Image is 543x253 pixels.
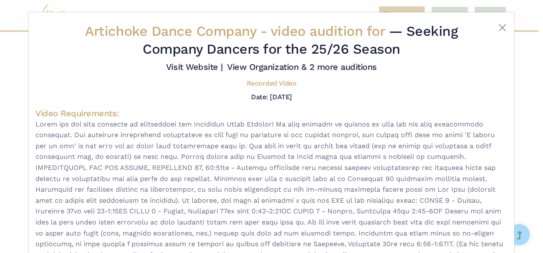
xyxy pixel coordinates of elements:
[85,23,388,39] span: Artichoke Dance Company -
[143,23,458,57] span: — Seeking Company Dancers for the 25/26 Season
[166,62,223,72] a: Visit Website |
[271,23,385,39] span: video audition for
[251,93,292,101] h5: Date: [DATE]
[35,108,119,118] span: Video Requirements:
[247,79,296,88] h5: Recorded Video
[497,23,508,33] button: Close
[227,62,377,72] a: View Organization & 2 more auditions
